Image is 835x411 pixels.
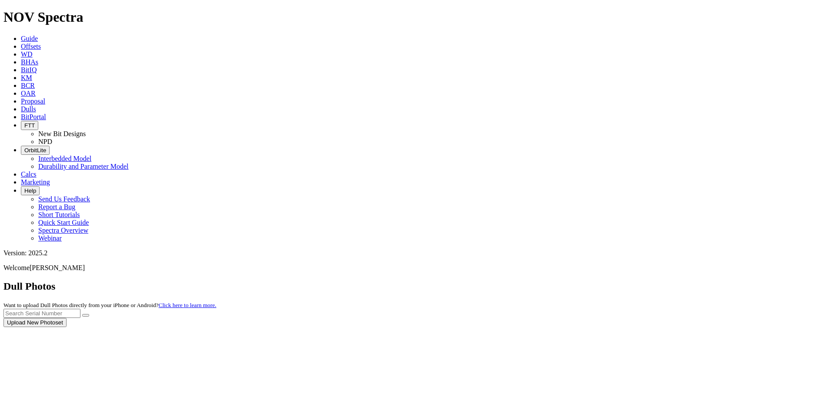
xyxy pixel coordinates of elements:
[21,82,35,89] a: BCR
[21,178,50,186] a: Marketing
[21,50,33,58] a: WD
[3,302,216,308] small: Want to upload Dull Photos directly from your iPhone or Android?
[24,187,36,194] span: Help
[38,203,75,211] a: Report a Bug
[21,97,45,105] a: Proposal
[3,318,67,327] button: Upload New Photoset
[38,155,91,162] a: Interbedded Model
[21,121,38,130] button: FTT
[38,195,90,203] a: Send Us Feedback
[3,9,832,25] h1: NOV Spectra
[21,58,38,66] a: BHAs
[21,90,36,97] a: OAR
[24,147,46,154] span: OrbitLite
[3,281,832,292] h2: Dull Photos
[21,113,46,120] a: BitPortal
[38,163,129,170] a: Durability and Parameter Model
[38,211,80,218] a: Short Tutorials
[3,249,832,257] div: Version: 2025.2
[24,122,35,129] span: FTT
[21,43,41,50] a: Offsets
[30,264,85,271] span: [PERSON_NAME]
[3,264,832,272] p: Welcome
[21,35,38,42] a: Guide
[21,146,50,155] button: OrbitLite
[21,170,37,178] a: Calcs
[38,219,89,226] a: Quick Start Guide
[21,66,37,74] a: BitIQ
[38,234,62,242] a: Webinar
[21,74,32,81] a: KM
[3,309,80,318] input: Search Serial Number
[38,227,88,234] a: Spectra Overview
[38,130,86,137] a: New Bit Designs
[38,138,52,145] a: NPD
[21,105,36,113] a: Dulls
[159,302,217,308] a: Click here to learn more.
[21,186,40,195] button: Help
